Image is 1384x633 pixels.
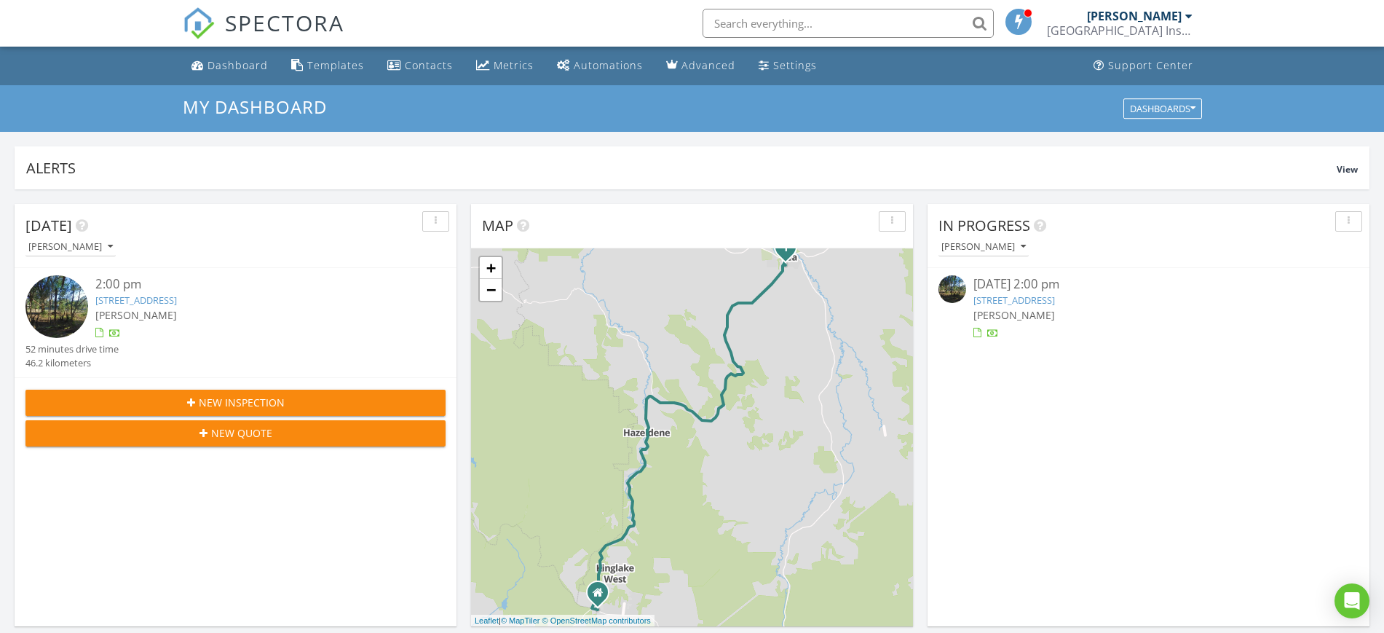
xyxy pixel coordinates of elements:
a: [DATE] 2:00 pm [STREET_ADDRESS] [PERSON_NAME] [938,275,1359,340]
span: [DATE] [25,216,72,235]
a: Zoom out [480,279,502,301]
img: The Best Home Inspection Software - Spectora [183,7,215,39]
div: Dashboard [207,58,268,72]
span: In Progress [938,216,1030,235]
div: Metrics [494,58,534,72]
button: [PERSON_NAME] [25,237,116,257]
a: Automations (Basic) [551,52,649,79]
a: Metrics [470,52,539,79]
a: Settings [753,52,823,79]
a: Zoom in [480,257,502,279]
div: 2:00 pm [95,275,411,294]
div: 2 Tommy Hut Road, Kinglake West VIC 3757 [598,592,606,601]
a: [STREET_ADDRESS] [973,294,1055,307]
div: [DATE] 2:00 pm [973,275,1324,294]
img: streetview [938,275,966,303]
div: Support Center [1108,58,1193,72]
a: Templates [285,52,370,79]
a: Dashboard [186,52,274,79]
div: 46.2 kilometers [25,356,119,370]
span: New Inspection [199,395,285,410]
span: My Dashboard [183,95,327,119]
button: New Quote [25,420,446,447]
div: Templates [307,58,364,72]
div: [PERSON_NAME] [28,242,113,252]
div: [PERSON_NAME] [941,242,1026,252]
input: Search everything... [703,9,994,38]
div: 33 East St, Yea, VIC 3717 [786,247,794,256]
a: [STREET_ADDRESS] [95,294,177,307]
a: Contacts [381,52,459,79]
div: Dashboards [1130,103,1195,114]
span: New Quote [211,425,272,441]
button: Dashboards [1123,98,1202,119]
a: © MapTiler [501,616,540,625]
img: streetview [25,275,88,338]
a: Support Center [1088,52,1199,79]
i: 1 [783,243,788,253]
div: Settings [773,58,817,72]
a: Leaflet [475,616,499,625]
a: 2:00 pm [STREET_ADDRESS] [PERSON_NAME] 52 minutes drive time 46.2 kilometers [25,275,446,370]
div: Open Intercom Messenger [1334,583,1369,618]
div: Contacts [405,58,453,72]
span: [PERSON_NAME] [95,308,177,322]
span: View [1337,163,1358,176]
div: Alerts [26,158,1337,178]
div: Kingview Building Inspections Pty.Ltd [1047,23,1193,38]
div: [PERSON_NAME] [1087,9,1182,23]
div: Advanced [681,58,735,72]
div: | [471,615,655,627]
span: Map [482,216,513,235]
span: SPECTORA [225,7,344,38]
span: [PERSON_NAME] [973,308,1055,322]
a: © OpenStreetMap contributors [542,616,651,625]
div: 52 minutes drive time [25,342,119,356]
button: [PERSON_NAME] [938,237,1029,257]
div: Automations [574,58,643,72]
button: New Inspection [25,390,446,416]
a: SPECTORA [183,20,344,50]
a: Advanced [660,52,741,79]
